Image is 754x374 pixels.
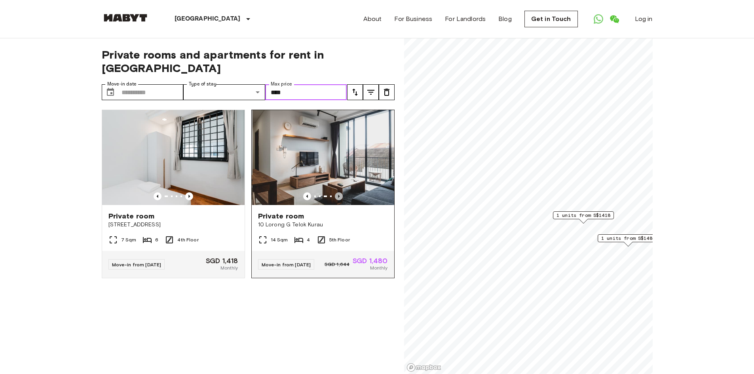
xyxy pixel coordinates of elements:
span: 1 units from S$1418 [556,212,610,219]
div: Map marker [598,234,659,247]
img: Marketing picture of unit SG-01-109-001-006 [102,110,245,205]
a: Marketing picture of unit SG-01-109-001-006Previous imagePrevious imagePrivate room[STREET_ADDRES... [102,110,245,278]
button: Previous image [185,192,193,200]
span: SGD 1,480 [353,257,387,264]
img: Marketing picture of unit SG-01-029-008-02 [252,110,395,205]
button: Previous image [335,192,343,200]
span: 4th Floor [177,236,198,243]
img: Habyt [102,14,149,22]
span: 14 Sqm [271,236,288,243]
span: Private rooms and apartments for rent in [GEOGRAPHIC_DATA] [102,48,395,75]
button: Choose date [103,84,118,100]
span: Monthly [220,264,238,271]
a: Log in [635,14,653,24]
button: tune [379,84,395,100]
span: 6 [155,236,158,243]
button: tune [363,84,379,100]
span: Private room [258,211,304,221]
button: tune [347,84,363,100]
label: Type of stay [189,81,217,87]
span: 1 units from S$1480 [601,235,655,242]
span: SGD 1,418 [206,257,238,264]
p: [GEOGRAPHIC_DATA] [175,14,241,24]
span: Move-in from [DATE] [112,262,161,268]
span: 4 [307,236,310,243]
a: Open WeChat [606,11,622,27]
span: Move-in from [DATE] [262,262,311,268]
span: [STREET_ADDRESS] [108,221,238,229]
a: Blog [498,14,512,24]
div: Map marker [553,211,614,224]
a: For Landlords [445,14,486,24]
a: About [363,14,382,24]
a: Open WhatsApp [591,11,606,27]
label: Move-in date [107,81,137,87]
span: Private room [108,211,155,221]
a: Mapbox logo [406,363,441,372]
button: Previous image [154,192,161,200]
button: Previous image [303,192,311,200]
span: 7 Sqm [121,236,137,243]
label: Max price [271,81,292,87]
span: Monthly [370,264,387,271]
a: For Business [394,14,432,24]
a: Previous imagePrevious imagePrivate room10 Lorong G Telok Kurau14 Sqm45th FloorMove-in from [DATE... [251,110,395,278]
span: 10 Lorong G Telok Kurau [258,221,388,229]
span: SGD 1,644 [325,261,349,268]
span: 5th Floor [329,236,350,243]
a: Get in Touch [524,11,578,27]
